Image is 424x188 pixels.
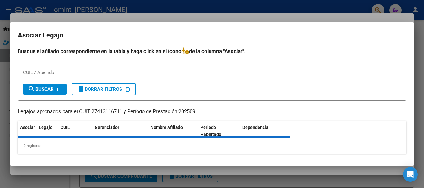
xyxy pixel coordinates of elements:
datatable-header-cell: Gerenciador [92,121,148,141]
span: CUIL [61,125,70,130]
mat-icon: delete [77,85,85,93]
datatable-header-cell: CUIL [58,121,92,141]
span: Asociar [20,125,35,130]
button: Buscar [23,84,67,95]
datatable-header-cell: Legajo [36,121,58,141]
datatable-header-cell: Periodo Habilitado [198,121,240,141]
datatable-header-cell: Dependencia [240,121,290,141]
h2: Asociar Legajo [18,29,406,41]
span: Legajo [39,125,52,130]
datatable-header-cell: Asociar [18,121,36,141]
span: Periodo Habilitado [201,125,221,137]
span: Buscar [28,86,54,92]
button: Borrar Filtros [72,83,136,95]
datatable-header-cell: Nombre Afiliado [148,121,198,141]
span: Nombre Afiliado [151,125,183,130]
h4: Busque el afiliado correspondiente en la tabla y haga click en el ícono de la columna "Asociar". [18,47,406,55]
mat-icon: search [28,85,35,93]
div: Open Intercom Messenger [403,167,418,182]
span: Borrar Filtros [77,86,122,92]
p: Legajos aprobados para el CUIT 27413116711 y Período de Prestación 202509 [18,108,406,116]
span: Gerenciador [95,125,119,130]
span: Dependencia [242,125,268,130]
div: 0 registros [18,138,406,154]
